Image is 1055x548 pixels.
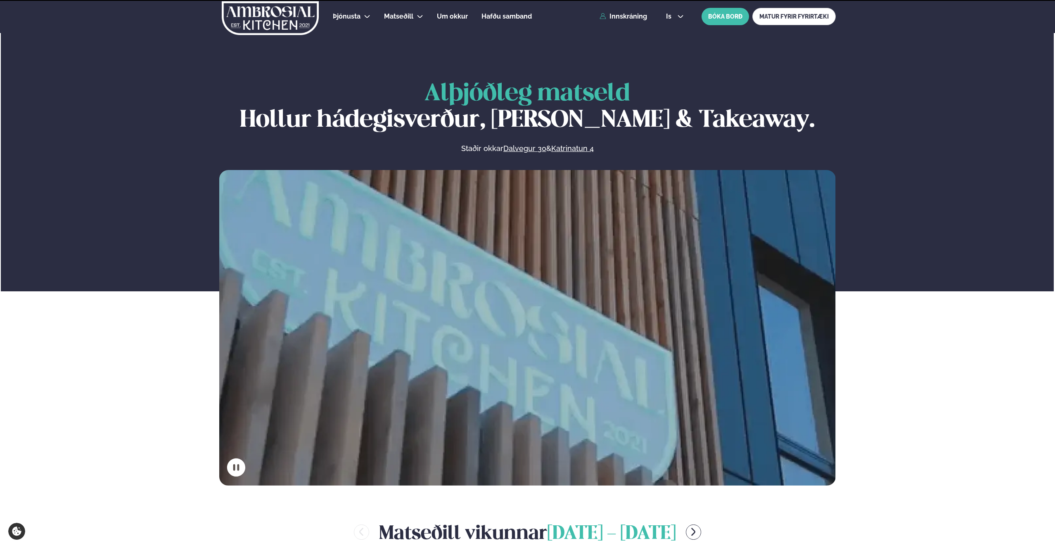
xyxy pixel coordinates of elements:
[551,144,594,154] a: Katrinatun 4
[384,12,413,21] a: Matseðill
[702,8,749,25] button: BÓKA BORÐ
[333,12,360,21] a: Þjónusta
[752,8,836,25] a: MATUR FYRIR FYRIRTÆKI
[219,81,836,134] h1: Hollur hádegisverður, [PERSON_NAME] & Takeaway.
[503,144,546,154] a: Dalvegur 30
[437,12,468,21] a: Um okkur
[371,144,683,154] p: Staðir okkar &
[437,12,468,20] span: Um okkur
[600,13,647,20] a: Innskráning
[333,12,360,20] span: Þjónusta
[481,12,532,20] span: Hafðu samband
[379,519,676,546] h2: Matseðill vikunnar
[481,12,532,21] a: Hafðu samband
[384,12,413,20] span: Matseðill
[659,13,690,20] button: is
[424,83,630,105] span: Alþjóðleg matseld
[547,525,676,543] span: [DATE] - [DATE]
[354,524,369,540] button: menu-btn-left
[686,524,701,540] button: menu-btn-right
[221,1,320,35] img: logo
[666,13,674,20] span: is
[8,523,25,540] a: Cookie settings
